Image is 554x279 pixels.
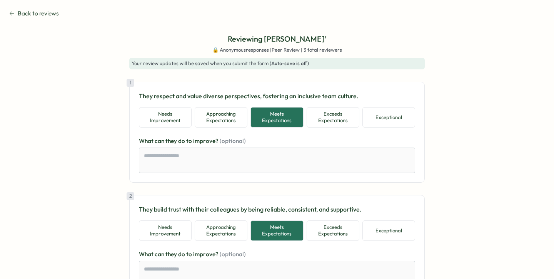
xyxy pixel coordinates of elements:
span: (Auto-save is off) [270,60,309,66]
div: 1 [127,79,134,87]
span: to [186,250,193,258]
p: They respect and value diverse perspectives, fostering an inclusive team culture. [139,91,415,101]
span: can [155,250,165,258]
span: they [165,137,178,145]
span: to [186,137,193,145]
span: improve? [193,250,220,258]
button: Exceptional [362,220,415,241]
button: Needs Improvement [139,107,192,128]
span: What [139,137,155,145]
span: (optional) [220,250,246,258]
span: improve? [193,137,220,145]
span: Your review updates will be saved when you submit the form [132,60,309,66]
span: 🔒 Anonymous responses | Peer Review | 3 total reviewers [212,47,342,54]
p: They build trust with their colleagues by being reliable, consistent, and supportive. [139,205,415,214]
div: 2 [127,192,134,200]
button: Meets Expectations [250,220,303,241]
button: Approaching Expectations [195,107,247,128]
button: Meets Expectations [250,107,303,128]
button: Back to reviews [9,9,59,18]
span: (optional) [220,137,246,145]
span: Back to reviews [18,9,59,18]
button: Exceeds Expectations [307,107,359,128]
p: Reviewing [PERSON_NAME]’ [228,33,327,45]
button: Needs Improvement [139,220,192,241]
button: Approaching Expectations [195,220,247,241]
span: do [178,137,186,145]
button: Exceeds Expectations [307,220,359,241]
button: Exceptional [362,107,415,128]
span: they [165,250,178,258]
span: can [155,137,165,145]
span: do [178,250,186,258]
span: What [139,250,155,258]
